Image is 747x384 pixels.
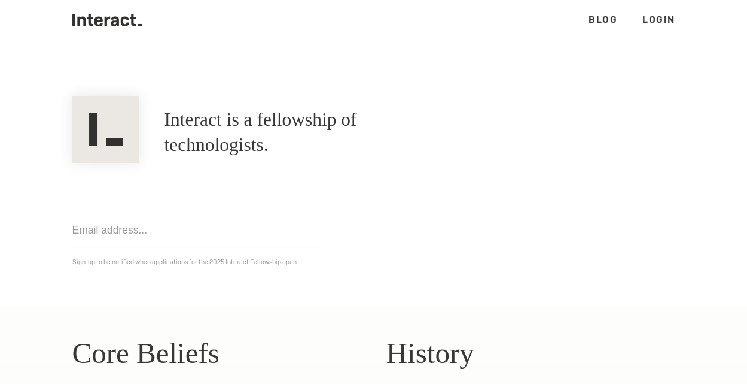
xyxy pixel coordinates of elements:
h1: Interact is a fellowship of technologists. [164,107,447,158]
a: Login [642,13,675,26]
p: Sign-up to be notified when applications for the 2025 Interact Fellowship open. [72,256,675,268]
h2: History [386,331,675,376]
h2: Core Beliefs [72,331,361,376]
img: Interact Logo [72,96,139,163]
input: Email address... [72,213,324,247]
a: Blog [589,13,617,26]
